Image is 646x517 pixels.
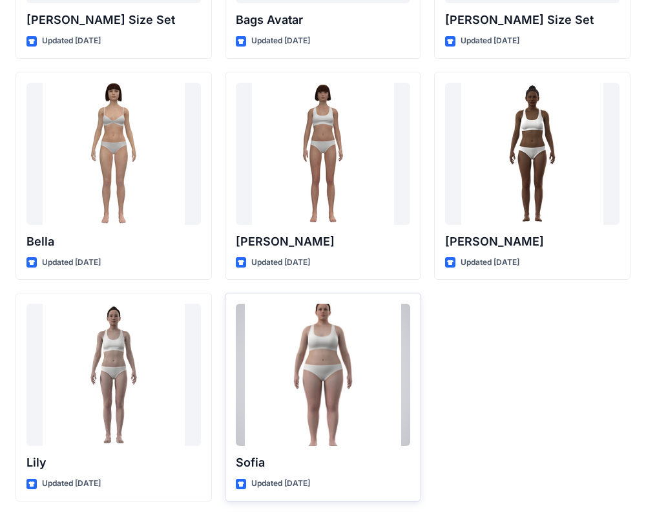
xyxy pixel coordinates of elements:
p: Bags Avatar [236,11,410,29]
p: Lily [26,454,201,472]
p: [PERSON_NAME] [445,233,620,251]
p: Updated [DATE] [42,34,101,48]
a: Sofia [236,304,410,446]
p: [PERSON_NAME] [236,233,410,251]
p: Updated [DATE] [251,256,310,269]
p: Updated [DATE] [461,256,519,269]
p: Updated [DATE] [42,477,101,491]
a: Bella [26,83,201,225]
p: [PERSON_NAME] Size Set [26,11,201,29]
p: [PERSON_NAME] Size Set [445,11,620,29]
a: Lily [26,304,201,446]
p: Bella [26,233,201,251]
p: Updated [DATE] [251,34,310,48]
p: Updated [DATE] [251,477,310,491]
p: Sofia [236,454,410,472]
p: Updated [DATE] [42,256,101,269]
a: Gabrielle [445,83,620,225]
p: Updated [DATE] [461,34,519,48]
a: Emma [236,83,410,225]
